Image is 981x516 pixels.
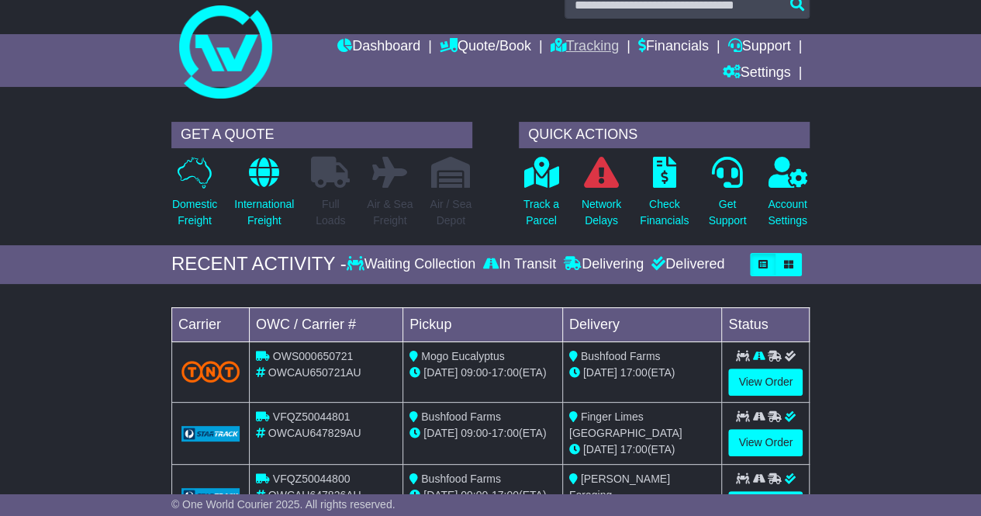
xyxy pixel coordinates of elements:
[421,410,501,423] span: Bushfood Farms
[171,253,347,275] div: RECENT ACTIVITY -
[268,489,361,501] span: OWCAU647826AU
[172,196,217,229] p: Domestic Freight
[171,498,396,511] span: © One World Courier 2025. All rights reserved.
[461,489,488,501] span: 09:00
[569,365,716,381] div: (ETA)
[430,196,472,229] p: Air / Sea Depot
[728,429,803,456] a: View Order
[409,365,556,381] div: - (ETA)
[639,156,689,237] a: CheckFinancials
[768,196,807,229] p: Account Settings
[311,196,350,229] p: Full Loads
[273,350,354,362] span: OWS000650721
[367,196,413,229] p: Air & Sea Freight
[648,256,724,273] div: Delivered
[461,427,488,439] span: 09:00
[569,410,682,439] span: Finger Limes [GEOGRAPHIC_DATA]
[423,489,458,501] span: [DATE]
[523,156,560,237] a: Track aParcel
[268,427,361,439] span: OWCAU647829AU
[440,34,531,61] a: Quote/Book
[273,473,351,485] span: VFQZ50044800
[519,122,810,148] div: QUICK ACTIONS
[569,473,670,501] span: [PERSON_NAME] Foraging
[492,366,519,379] span: 17:00
[551,34,619,61] a: Tracking
[722,307,810,341] td: Status
[181,488,240,504] img: GetCarrierServiceLogo
[582,196,621,229] p: Network Delays
[423,427,458,439] span: [DATE]
[722,61,790,87] a: Settings
[181,426,240,442] img: GetCarrierServiceLogo
[583,443,617,455] span: [DATE]
[234,196,294,229] p: International Freight
[347,256,479,273] div: Waiting Collection
[492,489,519,501] span: 17:00
[583,366,617,379] span: [DATE]
[403,307,563,341] td: Pickup
[620,366,648,379] span: 17:00
[181,361,240,382] img: TNT_Domestic.png
[562,307,722,341] td: Delivery
[479,256,560,273] div: In Transit
[421,350,504,362] span: Mogo Eucalyptus
[423,366,458,379] span: [DATE]
[560,256,648,273] div: Delivering
[707,156,747,237] a: GetSupport
[767,156,808,237] a: AccountSettings
[171,156,218,237] a: DomesticFreight
[708,196,746,229] p: Get Support
[249,307,402,341] td: OWC / Carrier #
[727,34,790,61] a: Support
[171,307,249,341] td: Carrier
[171,122,472,148] div: GET A QUOTE
[273,410,351,423] span: VFQZ50044801
[409,487,556,504] div: - (ETA)
[620,443,648,455] span: 17:00
[581,350,661,362] span: Bushfood Farms
[638,34,709,61] a: Financials
[569,442,716,458] div: (ETA)
[492,427,519,439] span: 17:00
[640,196,689,229] p: Check Financials
[268,366,361,379] span: OWCAU650721AU
[523,196,559,229] p: Track a Parcel
[728,369,803,396] a: View Order
[461,366,488,379] span: 09:00
[581,156,622,237] a: NetworkDelays
[233,156,295,237] a: InternationalFreight
[421,473,501,485] span: Bushfood Farms
[409,425,556,442] div: - (ETA)
[337,34,420,61] a: Dashboard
